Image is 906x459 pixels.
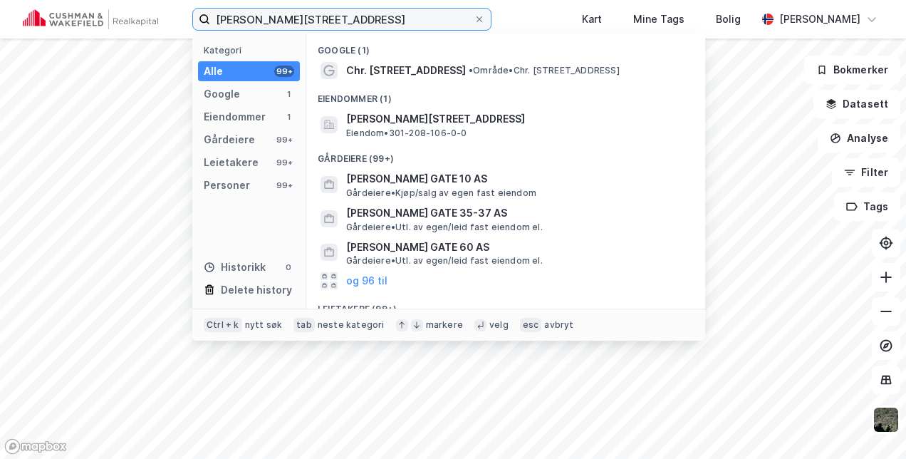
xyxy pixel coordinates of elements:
[210,9,474,30] input: Søk på adresse, matrikkel, gårdeiere, leietakere eller personer
[245,319,283,331] div: nytt søk
[835,391,906,459] div: Kontrollprogram for chat
[318,319,385,331] div: neste kategori
[804,56,900,84] button: Bokmerker
[306,142,705,167] div: Gårdeiere (99+)
[818,124,900,153] button: Analyse
[346,272,387,289] button: og 96 til
[204,45,300,56] div: Kategori
[204,177,250,194] div: Personer
[346,222,543,233] span: Gårdeiere • Utl. av egen/leid fast eiendom el.
[834,192,900,221] button: Tags
[293,318,315,332] div: tab
[813,90,900,118] button: Datasett
[204,86,240,103] div: Google
[346,170,688,187] span: [PERSON_NAME] GATE 10 AS
[544,319,573,331] div: avbryt
[306,33,705,59] div: Google (1)
[274,66,294,77] div: 99+
[274,134,294,145] div: 99+
[346,205,688,222] span: [PERSON_NAME] GATE 35-37 AS
[716,11,741,28] div: Bolig
[283,111,294,123] div: 1
[346,255,543,267] span: Gårdeiere • Utl. av egen/leid fast eiendom el.
[306,82,705,108] div: Eiendommer (1)
[346,187,536,199] span: Gårdeiere • Kjøp/salg av egen fast eiendom
[306,292,705,318] div: Leietakere (99+)
[346,62,466,79] span: Chr. [STREET_ADDRESS]
[204,318,242,332] div: Ctrl + k
[582,11,602,28] div: Kart
[274,180,294,191] div: 99+
[489,319,509,331] div: velg
[204,108,266,125] div: Eiendommer
[204,63,223,80] div: Alle
[204,259,266,276] div: Historikk
[204,154,259,171] div: Leietakere
[779,11,860,28] div: [PERSON_NAME]
[520,318,542,332] div: esc
[204,131,255,148] div: Gårdeiere
[832,158,900,187] button: Filter
[469,65,620,76] span: Område • Chr. [STREET_ADDRESS]
[426,319,463,331] div: markere
[346,128,467,139] span: Eiendom • 301-208-106-0-0
[274,157,294,168] div: 99+
[346,239,688,256] span: [PERSON_NAME] GATE 60 AS
[23,9,158,29] img: cushman-wakefield-realkapital-logo.202ea83816669bd177139c58696a8fa1.svg
[633,11,684,28] div: Mine Tags
[835,391,906,459] iframe: Chat Widget
[4,438,67,455] a: Mapbox homepage
[283,88,294,100] div: 1
[346,110,688,128] span: [PERSON_NAME][STREET_ADDRESS]
[469,65,473,76] span: •
[221,282,292,299] div: Delete history
[283,262,294,273] div: 0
